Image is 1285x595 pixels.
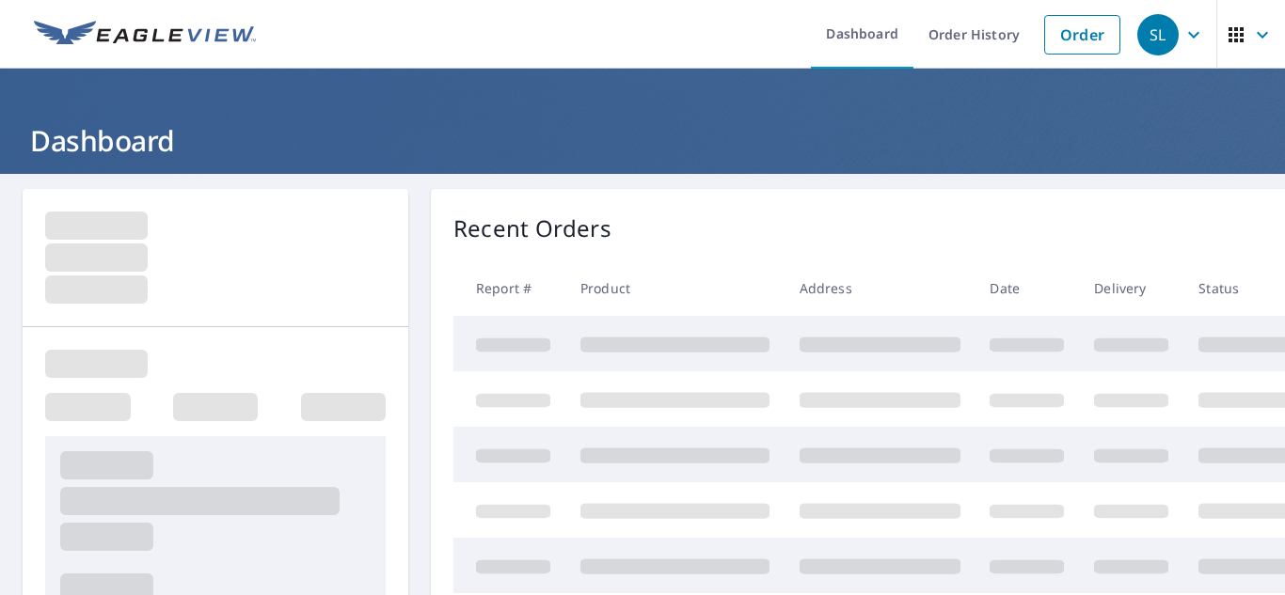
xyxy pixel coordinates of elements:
div: SL [1137,14,1179,55]
a: Order [1044,15,1120,55]
th: Delivery [1079,260,1183,316]
p: Recent Orders [453,211,611,245]
th: Address [785,260,976,316]
th: Report # [453,260,565,316]
h1: Dashboard [23,121,1262,160]
th: Product [565,260,785,316]
img: EV Logo [34,21,256,49]
th: Date [975,260,1079,316]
